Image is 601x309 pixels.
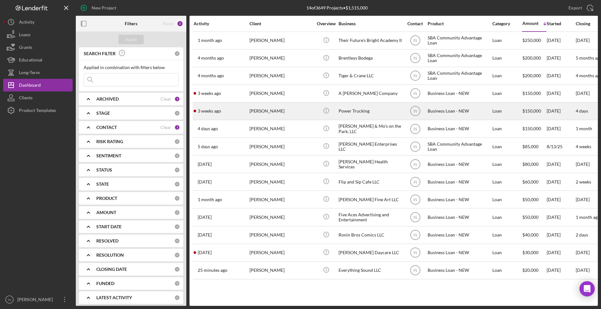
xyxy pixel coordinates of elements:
text: IN [413,74,417,78]
text: IN [413,251,417,255]
time: 2025-08-21 17:49 [198,179,212,184]
div: [PERSON_NAME] [16,293,57,307]
div: 0 [174,153,180,159]
b: LATEST ACTIVITY [96,295,132,300]
div: Flip and Sip Cafe LLC [339,173,402,190]
div: $60,000 [522,173,546,190]
button: Educational [3,54,73,66]
div: Loan [492,67,522,84]
div: Loan [492,156,522,172]
time: 2025-05-07 13:44 [198,73,224,78]
div: [PERSON_NAME] [249,262,313,279]
div: 0 [174,238,180,244]
text: IN [413,162,417,166]
div: SBA Community Advantage Loan [428,67,491,84]
b: CLOSING DATE [96,267,127,272]
b: FUNDED [96,281,114,286]
div: 0 [174,224,180,230]
time: 2025-08-28 14:57 [198,144,218,149]
div: [DATE] [547,67,575,84]
div: Loan [492,262,522,279]
time: [DATE] [576,197,590,202]
div: Loan [492,138,522,155]
div: [PERSON_NAME] Daycare LLC [339,244,402,261]
text: IN [413,38,417,43]
div: Brentleys Bodega [339,50,402,67]
div: Activity [19,16,34,30]
div: Clients [19,91,33,106]
b: STAGE [96,111,110,116]
div: Loan [492,103,522,120]
time: 2025-08-11 20:55 [198,108,221,114]
div: SBA Community Advantage Loan [428,138,491,155]
div: Client [249,21,313,26]
div: Contact [403,21,427,26]
div: [DATE] [547,85,575,102]
button: Loans [3,28,73,41]
div: Business Loan - NEW [428,191,491,208]
div: New Project [92,2,116,14]
div: Loans [19,28,30,43]
div: Overview [314,21,338,26]
div: [PERSON_NAME] [249,191,313,208]
div: Loan [492,32,522,49]
div: 2 [177,20,183,27]
div: [DATE] [547,244,575,261]
div: $80,000 [522,156,546,172]
div: Dashboard [19,79,41,93]
div: Product [428,21,491,26]
div: [PERSON_NAME] Health Services [339,156,402,172]
div: $150,000 [522,85,546,102]
div: Business Loan - NEW [428,227,491,243]
div: Grants [19,41,32,55]
button: Dashboard [3,79,73,91]
div: 0 [174,181,180,187]
time: 1 month [576,126,592,131]
div: 1 [174,96,180,102]
div: Business Loan - NEW [428,120,491,137]
div: [DATE] [547,50,575,67]
button: Activity [3,16,73,28]
div: [PERSON_NAME] [249,67,313,84]
div: Export [568,2,582,14]
b: STATUS [96,167,112,172]
div: [PERSON_NAME] [249,244,313,261]
time: 4 weeks [576,144,591,149]
div: Business Loan - NEW [428,85,491,102]
div: $85,000 [522,138,546,155]
b: PRODUCT [96,196,117,201]
div: [DATE] [547,209,575,225]
b: CONTACT [96,125,117,130]
div: Business Loan - NEW [428,209,491,225]
div: Open Intercom Messenger [580,281,595,296]
div: Loan [492,244,522,261]
time: 2 weeks [576,179,591,184]
div: $40,000 [522,227,546,243]
div: [DATE] [547,32,575,49]
div: 0 [174,295,180,300]
time: [DATE] [576,250,590,255]
div: [PERSON_NAME] [249,85,313,102]
div: Business Loan - NEW [428,156,491,172]
time: [DATE] [576,267,590,273]
div: Tiger & Crane LLC [339,67,402,84]
div: Amount [522,21,538,26]
div: Loan [492,50,522,67]
text: IN [413,109,417,114]
div: $150,000 [522,103,546,120]
div: Reset [163,21,174,26]
div: Five Aces Advertising and Entertainment [339,209,402,225]
div: Business Loan - NEW [428,103,491,120]
time: [DATE] [576,38,590,43]
div: [PERSON_NAME] [249,50,313,67]
div: [PERSON_NAME] Enterprises LLC [339,138,402,155]
div: Everything Sound LLC [339,262,402,279]
time: 2025-08-14 17:58 [198,91,221,96]
a: Long-Term [3,66,73,79]
div: Clear [160,96,171,102]
text: IN [413,215,417,220]
time: 4 days [576,108,588,114]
